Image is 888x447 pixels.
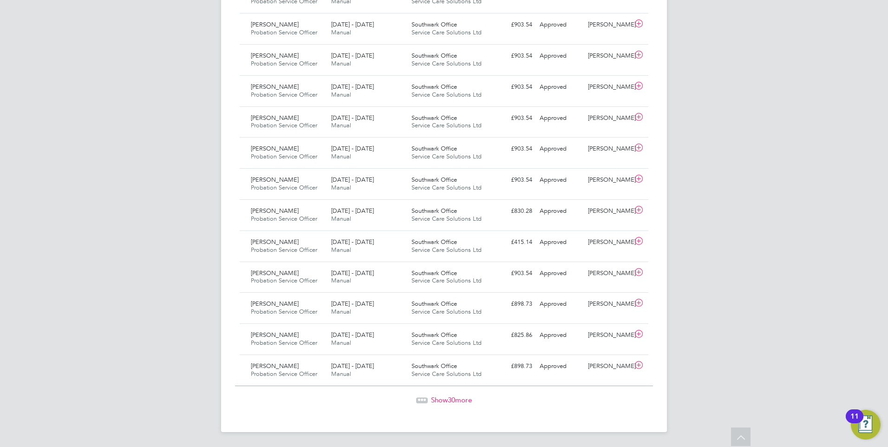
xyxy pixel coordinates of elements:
div: £898.73 [488,296,536,312]
span: Service Care Solutions Ltd [411,246,482,254]
span: [PERSON_NAME] [251,52,299,59]
span: [DATE] - [DATE] [331,331,374,339]
div: Approved [536,172,584,188]
span: Manual [331,59,351,67]
div: [PERSON_NAME] [584,111,633,126]
div: Approved [536,235,584,250]
div: Approved [536,266,584,281]
span: Service Care Solutions Ltd [411,339,482,347]
span: Southwark Office [411,145,457,152]
span: [PERSON_NAME] [251,114,299,122]
span: Service Care Solutions Ltd [411,184,482,191]
span: 30 [448,395,455,404]
span: Manual [331,184,351,191]
div: [PERSON_NAME] [584,141,633,157]
div: [PERSON_NAME] [584,172,633,188]
div: Approved [536,111,584,126]
div: [PERSON_NAME] [584,235,633,250]
div: [PERSON_NAME] [584,266,633,281]
span: Service Care Solutions Ltd [411,308,482,316]
span: Manual [331,246,351,254]
span: Probation Service Officer [251,308,317,316]
div: Approved [536,204,584,219]
span: Southwark Office [411,238,457,246]
span: Southwark Office [411,269,457,277]
div: £903.54 [488,111,536,126]
button: Open Resource Center, 11 new notifications [851,410,881,440]
span: [PERSON_NAME] [251,362,299,370]
span: Southwark Office [411,362,457,370]
span: Manual [331,276,351,284]
span: Service Care Solutions Ltd [411,59,482,67]
span: [PERSON_NAME] [251,238,299,246]
div: [PERSON_NAME] [584,17,633,33]
span: [PERSON_NAME] [251,331,299,339]
div: £903.54 [488,141,536,157]
div: [PERSON_NAME] [584,204,633,219]
span: [DATE] - [DATE] [331,269,374,277]
div: £415.14 [488,235,536,250]
span: [DATE] - [DATE] [331,207,374,215]
span: Probation Service Officer [251,28,317,36]
div: £825.86 [488,328,536,343]
div: £903.54 [488,17,536,33]
span: Service Care Solutions Ltd [411,28,482,36]
span: Service Care Solutions Ltd [411,215,482,223]
span: Service Care Solutions Ltd [411,91,482,99]
div: Approved [536,296,584,312]
div: Approved [536,359,584,374]
span: Service Care Solutions Ltd [411,370,482,378]
div: Approved [536,141,584,157]
span: Probation Service Officer [251,121,317,129]
span: Show more [431,395,472,404]
span: Probation Service Officer [251,246,317,254]
div: [PERSON_NAME] [584,359,633,374]
div: [PERSON_NAME] [584,48,633,64]
div: £903.54 [488,48,536,64]
span: [PERSON_NAME] [251,20,299,28]
div: [PERSON_NAME] [584,79,633,95]
span: Manual [331,308,351,316]
div: £903.54 [488,172,536,188]
span: Southwark Office [411,331,457,339]
div: 11 [850,416,859,428]
span: Southwark Office [411,207,457,215]
span: Southwark Office [411,52,457,59]
div: Approved [536,48,584,64]
span: Southwark Office [411,176,457,184]
span: [DATE] - [DATE] [331,145,374,152]
span: Probation Service Officer [251,152,317,160]
span: Service Care Solutions Ltd [411,276,482,284]
div: [PERSON_NAME] [584,328,633,343]
span: Manual [331,121,351,129]
span: Probation Service Officer [251,339,317,347]
span: [DATE] - [DATE] [331,362,374,370]
span: Service Care Solutions Ltd [411,152,482,160]
div: £903.54 [488,79,536,95]
span: Manual [331,339,351,347]
span: [PERSON_NAME] [251,207,299,215]
span: [DATE] - [DATE] [331,20,374,28]
div: [PERSON_NAME] [584,296,633,312]
span: Southwark Office [411,300,457,308]
div: £903.54 [488,266,536,281]
span: Manual [331,370,351,378]
span: [DATE] - [DATE] [331,176,374,184]
span: [PERSON_NAME] [251,83,299,91]
span: Service Care Solutions Ltd [411,121,482,129]
span: Probation Service Officer [251,184,317,191]
span: Southwark Office [411,114,457,122]
span: Probation Service Officer [251,276,317,284]
span: [DATE] - [DATE] [331,114,374,122]
div: Approved [536,17,584,33]
span: [PERSON_NAME] [251,145,299,152]
span: [DATE] - [DATE] [331,83,374,91]
span: [PERSON_NAME] [251,269,299,277]
div: Approved [536,328,584,343]
div: £830.28 [488,204,536,219]
span: Manual [331,91,351,99]
span: [DATE] - [DATE] [331,300,374,308]
span: Probation Service Officer [251,59,317,67]
span: Probation Service Officer [251,91,317,99]
span: [PERSON_NAME] [251,300,299,308]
